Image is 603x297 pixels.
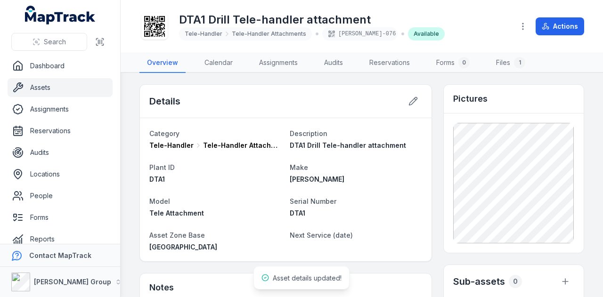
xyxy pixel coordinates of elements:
[8,121,113,140] a: Reservations
[8,56,113,75] a: Dashboard
[25,6,96,24] a: MapTrack
[489,53,533,73] a: Files1
[29,251,91,259] strong: Contact MapTrack
[149,95,180,108] h2: Details
[179,12,445,27] h1: DTA1 Drill Tele-handler attachment
[149,163,175,171] span: Plant ID
[149,175,165,183] span: DTA1
[149,197,170,205] span: Model
[290,129,327,137] span: Description
[8,78,113,97] a: Assets
[44,37,66,47] span: Search
[458,57,470,68] div: 0
[197,53,240,73] a: Calendar
[536,17,584,35] button: Actions
[322,27,398,40] div: [PERSON_NAME]-076
[290,175,344,183] span: [PERSON_NAME]
[290,209,305,217] span: DTA1
[149,281,174,294] h3: Notes
[290,141,406,149] span: DTA1 Drill Tele-handler attachment
[149,141,194,150] span: Tele-Handler
[8,230,113,249] a: Reports
[290,197,336,205] span: Serial Number
[149,231,205,239] span: Asset Zone Base
[252,53,305,73] a: Assignments
[203,141,282,150] span: Tele-Handler Attachments
[11,33,87,51] button: Search
[509,275,522,288] div: 0
[408,27,445,40] div: Available
[149,129,179,137] span: Category
[429,53,477,73] a: Forms0
[453,92,488,105] h3: Pictures
[139,53,186,73] a: Overview
[362,53,417,73] a: Reservations
[149,243,217,251] span: [GEOGRAPHIC_DATA]
[8,186,113,205] a: People
[453,275,505,288] h2: Sub-assets
[8,165,113,184] a: Locations
[273,274,342,282] span: Asset details updated!
[317,53,350,73] a: Audits
[514,57,525,68] div: 1
[290,231,353,239] span: Next Service (date)
[290,163,308,171] span: Make
[149,209,204,217] span: Tele Attachment
[34,278,111,286] strong: [PERSON_NAME] Group
[185,30,222,38] span: Tele-Handler
[232,30,306,38] span: Tele-Handler Attachments
[8,208,113,227] a: Forms
[8,100,113,119] a: Assignments
[8,143,113,162] a: Audits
